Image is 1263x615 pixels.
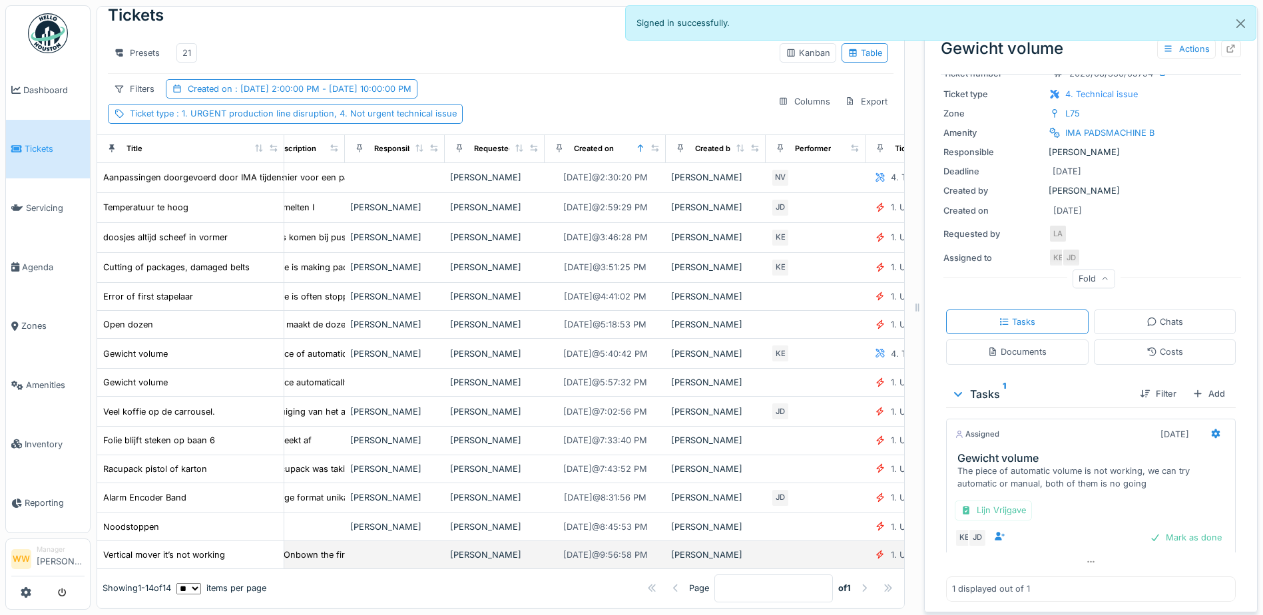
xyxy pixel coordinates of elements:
div: [PERSON_NAME] [671,201,760,214]
div: 1. URGENT production line disruption [891,318,1043,331]
div: [PERSON_NAME] [350,261,439,274]
div: [PERSON_NAME] [450,171,539,184]
div: KE [955,528,973,547]
div: [PERSON_NAME] [671,290,760,303]
div: [PERSON_NAME] [350,491,439,504]
div: 4. Technical issue [1065,88,1138,101]
div: KE [771,258,790,277]
div: 4. Technical issue [891,347,963,360]
div: Folie blijft steken op baan 6 [103,434,215,447]
div: 1. URGENT production line disruption [891,201,1043,214]
div: Cutting of packages, damaged belts [103,261,250,274]
div: LA [1049,224,1067,243]
div: Tasks [951,386,1129,402]
div: Export [839,92,893,111]
div: Created by [943,184,1043,197]
li: WW [11,549,31,569]
div: [PERSON_NAME] [350,290,439,303]
span: Inventory [25,438,85,451]
div: [PERSON_NAME] [350,201,439,214]
div: Costs [1146,345,1183,358]
div: [PERSON_NAME] [450,201,539,214]
div: 1 displayed out of 1 [952,582,1030,595]
a: Servicing [6,178,90,238]
div: [PERSON_NAME] [450,261,539,274]
div: 1. URGENT production line disruption [891,463,1043,475]
div: Filter [1135,385,1182,403]
div: [PERSON_NAME] [671,318,760,331]
div: Signed in successfully. [625,5,1257,41]
div: Description [274,143,316,154]
div: Gewicht volume [103,347,168,360]
div: Manager [37,544,85,554]
div: [PERSON_NAME] [671,520,760,533]
div: JD [1062,248,1081,267]
div: [DATE] @ 5:57:32 PM [563,376,647,389]
span: Servicing [26,202,85,214]
div: JD [968,528,987,547]
div: [PERSON_NAME] [671,171,760,184]
div: Mark as done [1144,528,1227,546]
li: [PERSON_NAME] [37,544,85,573]
div: Performer [795,143,831,154]
div: JD [771,402,790,421]
div: The piece of automatic volume is not working, we can try automatic or manual, both of them is no ... [957,465,1230,490]
div: Aanpassingen doorgevoerd door IMA tijdens laatste bezoek [103,171,347,184]
a: Dashboard [6,61,90,120]
div: Assigned to [943,252,1043,264]
sup: 1 [1003,386,1006,402]
strong: of 1 [838,582,851,595]
div: [PERSON_NAME] [671,434,760,447]
div: [PERSON_NAME] [671,261,760,274]
button: Close [1226,6,1256,41]
div: NV [771,168,790,187]
span: Tickets [25,142,85,155]
div: Columns [772,92,836,111]
div: Amenity [943,126,1043,139]
h3: Gewicht volume [957,452,1230,465]
div: [DATE] @ 7:33:40 PM [563,434,647,447]
div: [PERSON_NAME] [450,376,539,389]
div: [PERSON_NAME] [943,184,1238,197]
div: Created on [943,204,1043,217]
div: JD [771,198,790,217]
div: Assigned [955,429,999,440]
div: [DATE] [1160,428,1189,441]
a: WW Manager[PERSON_NAME] [11,544,85,576]
div: Alarm Encoder Band [103,491,186,504]
div: [PERSON_NAME] [450,491,539,504]
span: Amenities [26,379,85,391]
div: Ticket type [943,88,1043,101]
span: Reporting [25,497,85,509]
div: [DATE] @ 2:30:20 PM [563,171,648,184]
div: KE [1049,248,1067,267]
div: [PERSON_NAME] [350,405,439,418]
div: [PERSON_NAME] [450,434,539,447]
div: Page [689,582,709,595]
div: JD [771,489,790,507]
span: Zones [21,319,85,332]
div: [DATE] @ 5:40:42 PM [563,347,648,360]
div: [DATE] @ 8:31:56 PM [564,491,646,504]
div: [PERSON_NAME] [450,520,539,533]
div: [DATE] @ 7:43:52 PM [563,463,647,475]
div: [DATE] @ 3:46:28 PM [563,231,648,244]
div: [PERSON_NAME] [671,231,760,244]
div: [PERSON_NAME] [671,463,760,475]
div: [PERSON_NAME] [450,463,539,475]
div: [DATE] [1053,204,1082,217]
div: [PERSON_NAME] [943,146,1238,158]
span: Dashboard [23,84,85,97]
span: : [DATE] 2:00:00 PM - [DATE] 10:00:00 PM [232,84,411,94]
div: [PERSON_NAME] [671,548,760,561]
div: 1. URGENT production line disruption [891,405,1043,418]
div: [PERSON_NAME] [450,405,539,418]
span: : 1. URGENT production line disruption, 4. Not urgent technical issue [174,108,457,118]
div: Error of first stapelaar [103,290,193,303]
div: [PERSON_NAME] [350,463,439,475]
div: Responsible [374,143,419,154]
div: [PERSON_NAME] [671,491,760,504]
div: Documents [987,345,1047,358]
div: L75 [1065,107,1080,120]
div: [DATE] @ 8:45:53 PM [563,520,648,533]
